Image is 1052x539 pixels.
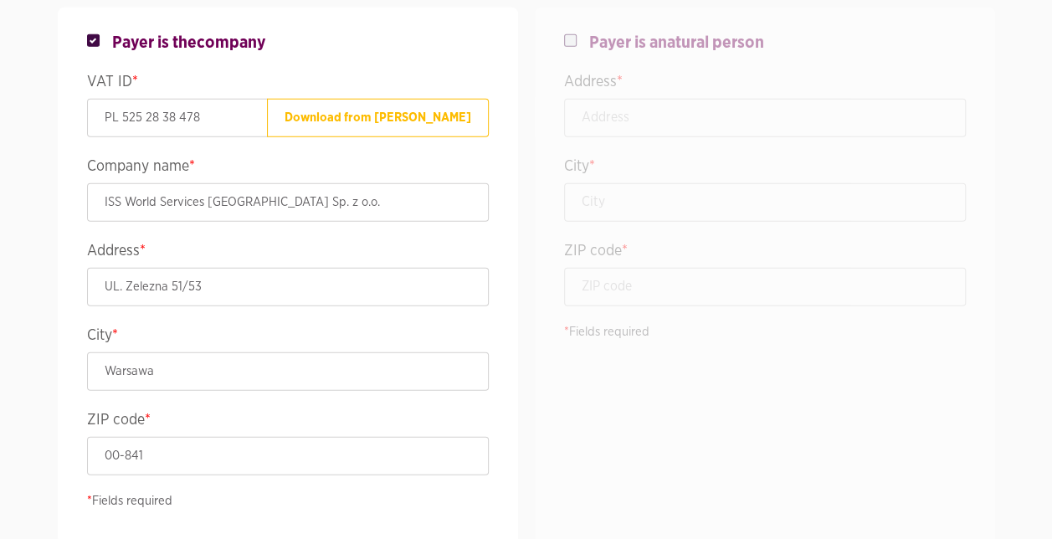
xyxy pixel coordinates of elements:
[112,33,266,53] span: Payer is the
[564,69,966,99] legend: Address
[197,34,266,51] span: company
[564,239,966,268] legend: ZIP code
[564,99,966,137] input: Address
[564,154,966,183] legend: City
[87,154,489,183] legend: Company name
[87,268,489,306] input: Address
[87,323,489,352] legend: City
[564,183,966,222] input: City
[589,33,764,53] span: Payer is a
[87,69,489,99] legend: VAT ID
[564,268,966,306] input: ZIP code
[267,99,489,137] button: Download from [PERSON_NAME]
[87,408,489,437] legend: ZIP code
[87,183,489,222] input: Company name
[87,437,489,475] input: ZIP code
[87,352,489,391] input: City
[87,492,489,511] p: Fields required
[87,239,489,268] legend: Address
[564,323,966,342] p: Fields required
[87,99,268,137] input: VAT ID
[658,34,764,51] span: natural person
